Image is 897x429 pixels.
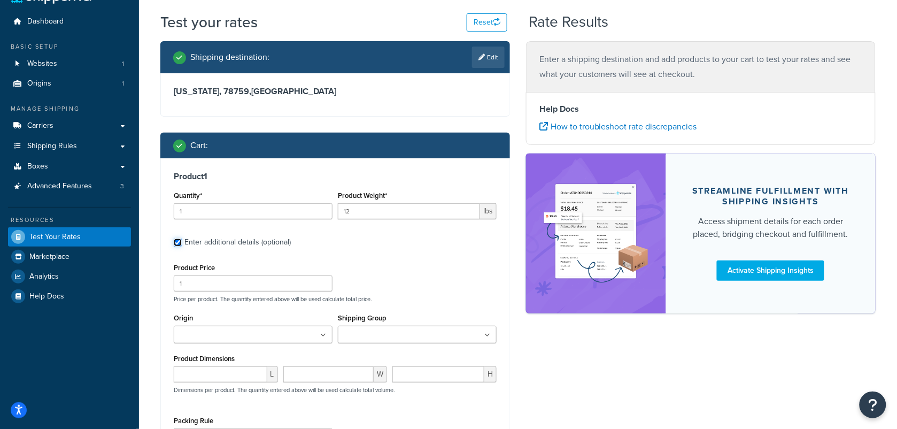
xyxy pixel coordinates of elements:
img: feature-image-si-e24932ea9b9fcd0ff835db86be1ff8d589347e8876e1638d903ea230a36726be.png [542,170,650,297]
h3: [US_STATE], 78759 , [GEOGRAPHIC_DATA] [174,86,497,97]
a: Help Docs [8,287,131,306]
a: Boxes [8,157,131,177]
input: 0.00 [338,203,480,219]
a: Test Your Rates [8,227,131,247]
div: Enter additional details (optional) [184,235,291,250]
h2: Rate Results [529,14,608,30]
div: Resources [8,216,131,225]
a: Shipping Rules [8,136,131,156]
a: Analytics [8,267,131,286]
span: Dashboard [27,17,64,26]
span: lbs [480,203,497,219]
span: Boxes [27,162,48,171]
a: Dashboard [8,12,131,32]
div: Basic Setup [8,42,131,51]
p: Price per product. The quantity entered above will be used calculate total price. [171,295,499,303]
a: Activate Shipping Insights [717,261,824,281]
label: Product Price [174,264,215,272]
label: Packing Rule [174,417,213,425]
input: 0 [174,203,332,219]
div: Streamline Fulfillment with Shipping Insights [692,186,850,207]
span: Origins [27,79,51,88]
a: Marketplace [8,247,131,266]
label: Origin [174,314,193,322]
span: Websites [27,59,57,68]
input: Enter additional details (optional) [174,239,182,247]
li: Advanced Features [8,177,131,196]
span: L [267,366,278,382]
div: Manage Shipping [8,104,131,113]
p: Dimensions per product. The quantity entered above will be used calculate total volume. [171,386,395,394]
span: Test Your Rates [29,233,81,242]
a: Edit [472,47,505,68]
label: Product Weight* [338,191,387,200]
span: Shipping Rules [27,142,77,151]
span: Analytics [29,272,59,281]
li: Origins [8,74,131,94]
span: 1 [122,79,124,88]
span: Help Docs [29,292,64,301]
h2: Shipping destination : [190,52,269,62]
h2: Cart : [190,141,208,150]
p: Enter a shipping destination and add products to your cart to test your rates and see what your c... [539,52,862,82]
a: How to troubleshoot rate discrepancies [539,120,697,133]
li: Websites [8,54,131,74]
span: W [374,366,387,382]
a: Websites1 [8,54,131,74]
button: Open Resource Center [860,392,886,418]
a: Carriers [8,116,131,136]
span: Advanced Features [27,182,92,191]
h4: Help Docs [539,103,862,116]
span: H [484,366,497,382]
label: Product Dimensions [174,355,235,363]
span: 3 [120,182,124,191]
h3: Product 1 [174,171,497,182]
span: Carriers [27,121,53,131]
div: Access shipment details for each order placed, bridging checkout and fulfillment. [692,215,850,241]
span: Marketplace [29,252,69,262]
label: Quantity* [174,191,202,200]
h1: Test your rates [160,12,258,33]
a: Advanced Features3 [8,177,131,196]
span: 1 [122,59,124,68]
label: Shipping Group [338,314,386,322]
a: Origins1 [8,74,131,94]
button: Reset [467,13,507,32]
